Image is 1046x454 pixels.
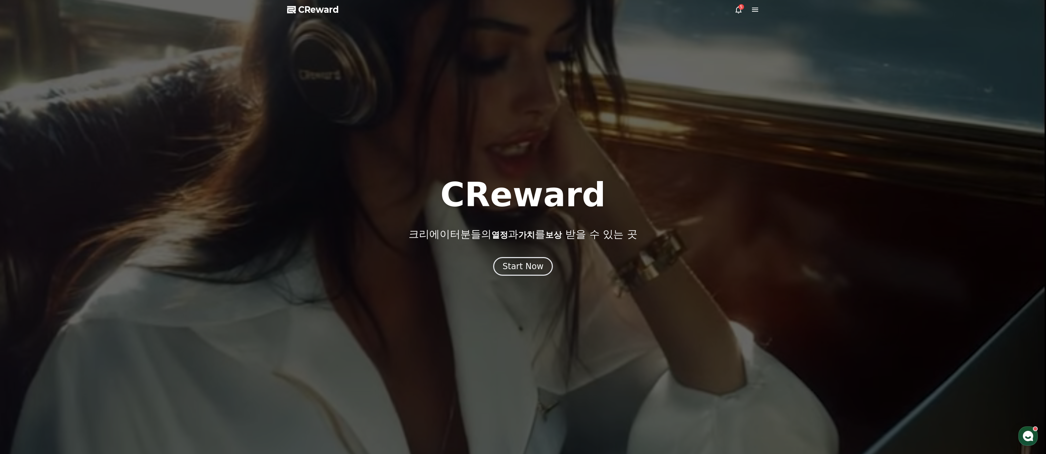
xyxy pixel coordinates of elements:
[491,230,508,240] span: 열정
[502,261,544,272] div: Start Now
[63,230,71,235] span: 대화
[22,229,26,235] span: 홈
[46,219,89,236] a: 대화
[493,257,553,276] button: Start Now
[440,178,606,211] h1: CReward
[107,229,115,235] span: 설정
[734,6,743,14] a: 5
[409,228,637,240] p: 크리에이터분들의 과 를 받을 수 있는 곳
[287,4,339,15] a: CReward
[518,230,535,240] span: 가치
[298,4,339,15] span: CReward
[2,219,46,236] a: 홈
[493,264,553,271] a: Start Now
[545,230,562,240] span: 보상
[89,219,133,236] a: 설정
[739,4,744,10] div: 5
